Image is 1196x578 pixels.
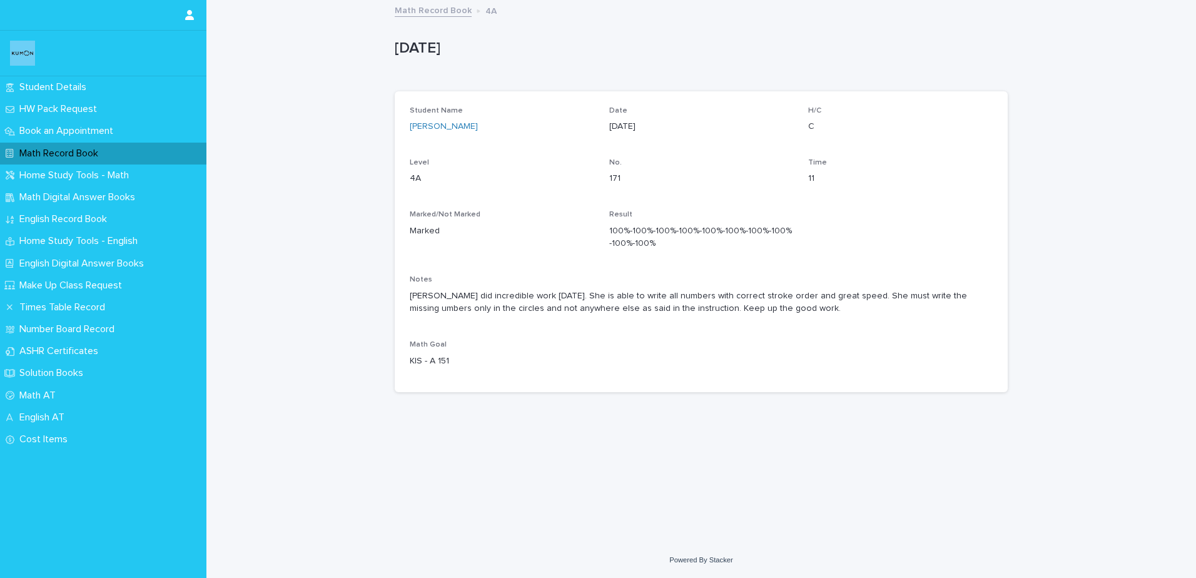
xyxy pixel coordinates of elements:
p: Times Table Record [14,302,115,313]
p: Home Study Tools - English [14,235,148,247]
span: H/C [808,107,821,114]
p: Student Details [14,81,96,93]
span: Level [410,159,429,166]
span: No. [609,159,622,166]
p: Make Up Class Request [14,280,132,292]
span: Date [609,107,627,114]
p: 11 [808,172,993,185]
p: 4A [410,172,594,185]
p: Math Digital Answer Books [14,191,145,203]
p: 4A [485,3,497,17]
p: Number Board Record [14,323,124,335]
p: English Digital Answer Books [14,258,154,270]
span: Result [609,211,632,218]
p: Math AT [14,390,66,402]
span: Time [808,159,827,166]
span: Student Name [410,107,463,114]
p: 171 [609,172,794,185]
a: Math Record Book [395,3,472,17]
p: Home Study Tools - Math [14,170,139,181]
p: [PERSON_NAME] did incredible work [DATE]. She is able to write all numbers with correct stroke or... [410,290,993,316]
span: Marked/Not Marked [410,211,480,218]
p: [DATE] [395,39,1003,58]
p: 100%-100%-100%-100%-100%-100%-100%-100%-100%-100% [609,225,794,251]
p: C [808,120,993,133]
p: English AT [14,412,74,423]
p: HW Pack Request [14,103,107,115]
span: Notes [410,276,432,283]
p: Solution Books [14,367,93,379]
p: Math Record Book [14,148,108,160]
a: Powered By Stacker [669,556,732,564]
img: o6XkwfS7S2qhyeB9lxyF [10,41,35,66]
p: Cost Items [14,433,78,445]
span: Math Goal [410,341,447,348]
p: English Record Book [14,213,117,225]
p: [DATE] [609,120,794,133]
p: KIS - A 151 [410,355,594,368]
p: ASHR Certificates [14,345,108,357]
p: Book an Appointment [14,125,123,137]
a: [PERSON_NAME] [410,120,478,133]
p: Marked [410,225,594,238]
